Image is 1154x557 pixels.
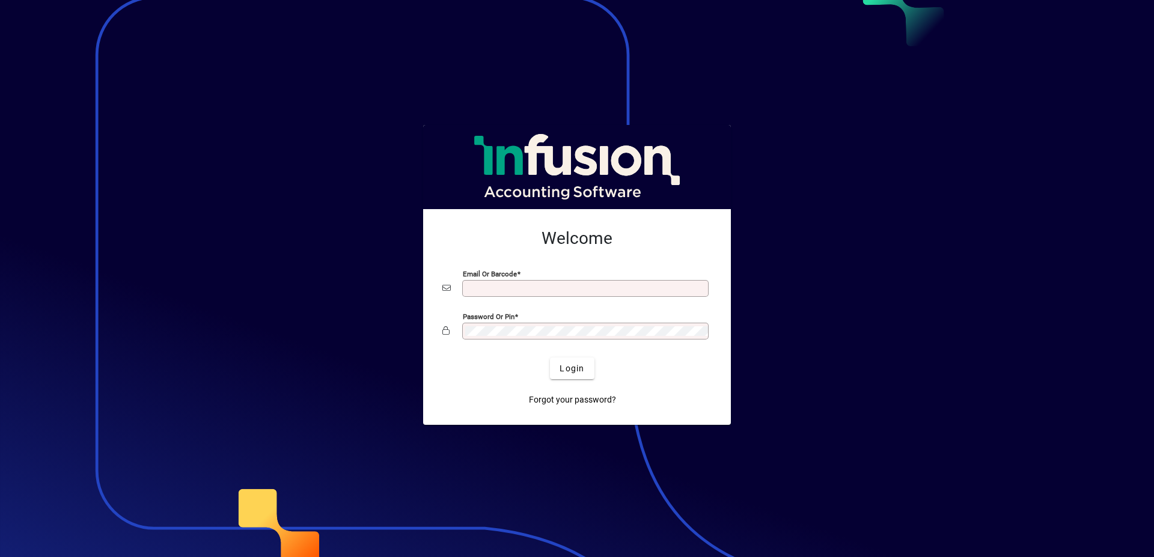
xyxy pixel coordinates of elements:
[463,270,517,278] mat-label: Email or Barcode
[550,358,594,379] button: Login
[529,394,616,406] span: Forgot your password?
[463,312,514,321] mat-label: Password or Pin
[442,228,712,249] h2: Welcome
[524,389,621,410] a: Forgot your password?
[560,362,584,375] span: Login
